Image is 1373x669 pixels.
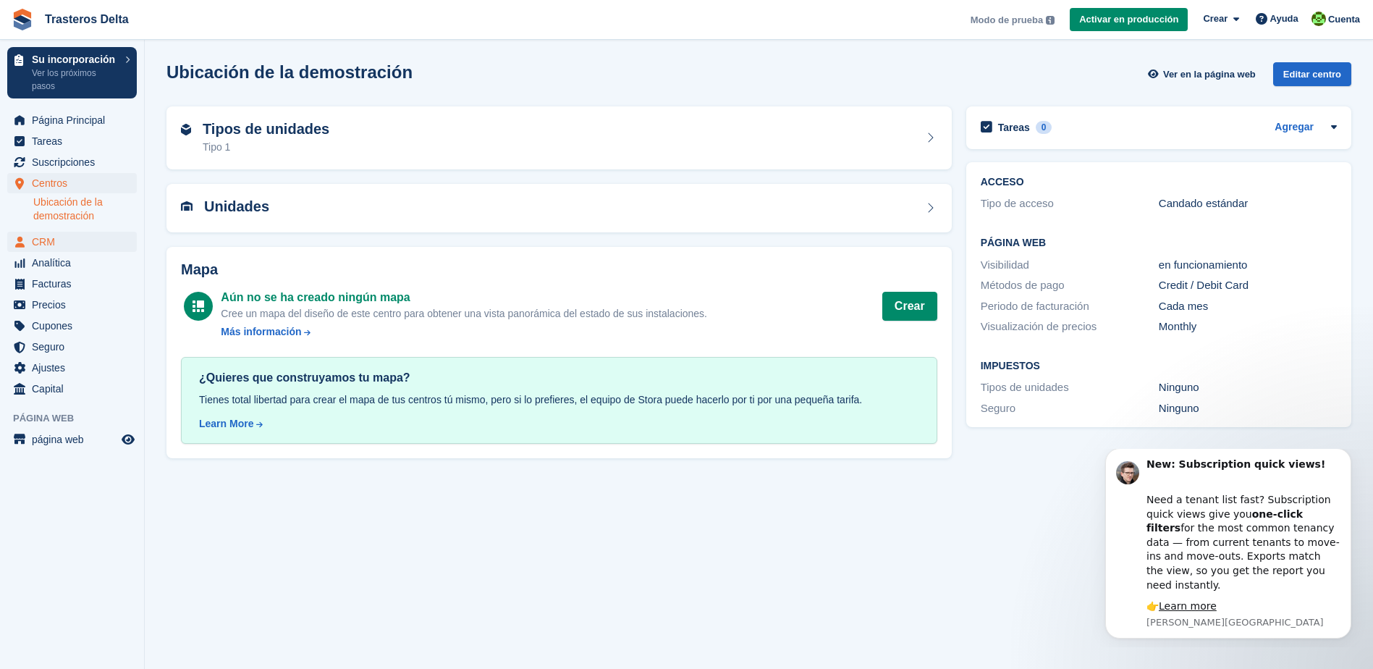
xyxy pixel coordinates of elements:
a: menu [7,358,137,378]
div: Candado estándar [1159,195,1337,212]
img: stora-icon-8386f47178a22dfd0bd8f6a31ec36ba5ce8667c1dd55bd0f319d3a0aa187defe.svg [12,9,33,30]
span: Activar en producción [1079,12,1178,27]
div: Monthly [1159,319,1337,335]
div: Credit / Debit Card [1159,277,1337,294]
a: menu [7,131,137,151]
span: Página web [13,411,144,426]
a: Vista previa de la tienda [119,431,137,448]
h2: Tareas [998,121,1030,134]
div: Más información [221,324,301,340]
span: Página Principal [32,110,119,130]
h2: Mapa [181,261,937,278]
div: Visibilidad [981,257,1159,274]
img: Raquel Mangrane [1311,12,1326,26]
span: Ayuda [1270,12,1298,26]
span: Capital [32,379,119,399]
span: CRM [32,232,119,252]
div: Cada mes [1159,298,1337,315]
a: menu [7,152,137,172]
span: Crear [1203,12,1228,26]
span: Facturas [32,274,119,294]
img: map-icn-white-8b231986280072e83805622d3debb4903e2986e43859118e7b4002611c8ef794.svg [193,300,204,312]
img: unit-type-icn-2b2737a686de81e16bb02015468b77c625bbabd49415b5ef34ead5e3b44a266d.svg [181,124,191,135]
a: menu [7,110,137,130]
a: Learn More [199,416,919,432]
a: menu [7,316,137,336]
div: ¿Quieres que construyamos tu mapa? [199,369,919,387]
iframe: Intercom notifications mensaje [1083,449,1373,647]
a: Tipos de unidades Tipo 1 [166,106,952,170]
span: Tareas [32,131,119,151]
h2: Unidades [204,198,269,215]
div: Aún no se ha creado ningún mapa [221,289,707,306]
span: Cuenta [1328,12,1360,27]
div: Tipos de unidades [981,379,1159,396]
h2: Página web [981,237,1337,249]
a: Editar centro [1273,62,1351,92]
a: menu [7,295,137,315]
p: Su incorporación [32,54,118,64]
span: página web [32,429,119,450]
span: Seguro [32,337,119,357]
h2: Tipos de unidades [203,121,329,138]
p: Ver los próximos pasos [32,67,118,93]
img: unit-icn-7be61d7bf1b0ce9d3e12c5938cc71ed9869f7b940bace4675aadf7bd6d80202e.svg [181,201,193,211]
a: menu [7,337,137,357]
div: Ninguno [1159,400,1337,417]
a: Ubicación de la demostración [33,195,137,223]
span: Modo de prueba [971,13,1043,28]
div: Learn More [199,416,253,432]
div: Periodo de facturación [981,298,1159,315]
div: Ninguno [1159,379,1337,396]
div: Message content [63,9,257,165]
div: Visualización de precios [981,319,1159,335]
img: Profile image for Steven [33,12,56,35]
div: Need a tenant list fast? Subscription quick views give you for the most common tenancy data — fro... [63,30,257,143]
div: en funcionamiento [1159,257,1337,274]
h2: ACCESO [981,177,1337,188]
span: Ver en la página web [1163,67,1256,82]
div: Tipo de acceso [981,195,1159,212]
a: Unidades [166,184,952,232]
a: Agregar [1275,119,1314,136]
a: menú [7,429,137,450]
a: menu [7,253,137,273]
button: Crear [882,292,937,321]
a: Más información [221,324,707,340]
b: New: Subscription quick views! [63,9,242,21]
a: Learn more [75,151,133,163]
div: Tipo 1 [203,140,329,155]
h2: Ubicación de la demostración [166,62,413,82]
span: Precios [32,295,119,315]
a: Ver en la página web [1146,62,1262,86]
div: Cree un mapa del diseño de este centro para obtener una vista panorámica del estado de sus instal... [221,306,707,321]
div: Tienes total libertad para crear el mapa de tus centros tú mismo, pero si lo prefieres, el equipo... [199,392,919,408]
a: Trasteros Delta [39,7,135,31]
a: Su incorporación Ver los próximos pasos [7,47,137,98]
div: 👉 [63,151,257,165]
h2: Impuestos [981,361,1337,372]
span: Cupones [32,316,119,336]
span: Ajustes [32,358,119,378]
div: 0 [1036,121,1052,134]
span: Suscripciones [32,152,119,172]
a: menu [7,232,137,252]
span: Analítica [32,253,119,273]
div: Editar centro [1273,62,1351,86]
a: menu [7,379,137,399]
span: Centros [32,173,119,193]
a: Activar en producción [1070,8,1188,32]
img: icon-info-grey-7440780725fd019a000dd9b08b2336e03edf1995a4989e88bcd33f0948082b44.svg [1046,16,1055,25]
p: Message from Steven, sent Ahora [63,167,257,180]
a: menu [7,274,137,294]
a: menu [7,173,137,193]
div: Seguro [981,400,1159,417]
div: Métodos de pago [981,277,1159,294]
